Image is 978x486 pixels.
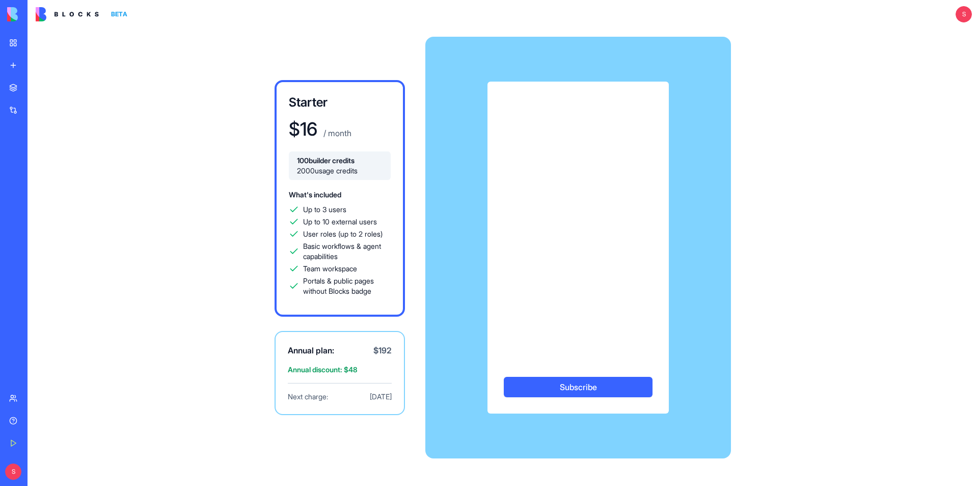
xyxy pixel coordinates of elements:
[107,7,131,21] div: BETA
[289,119,317,139] h1: $ 16
[288,344,334,356] span: Annual plan:
[289,190,341,199] span: What's included
[303,229,383,239] span: User roles (up to 2 roles)
[303,217,377,227] span: Up to 10 external users
[502,96,655,363] iframe: Secure payment input frame
[7,7,70,21] img: logo
[36,7,99,21] img: logo
[289,94,391,111] h3: Starter
[288,392,328,402] span: Next charge:
[303,241,391,262] span: Basic workflows & agent capabilities
[373,344,392,356] span: $ 192
[36,7,131,21] a: BETA
[370,392,392,402] span: [DATE]
[297,166,383,176] span: 2000 usage credits
[956,6,972,22] span: S
[303,264,357,274] span: Team workspace
[303,204,346,215] span: Up to 3 users
[288,365,392,375] span: Annual discount: $ 48
[504,377,653,397] button: Subscribe
[5,464,21,480] span: S
[297,156,383,166] span: 100 builder credits
[321,127,351,139] p: / month
[303,276,391,296] span: Portals & public pages without Blocks badge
